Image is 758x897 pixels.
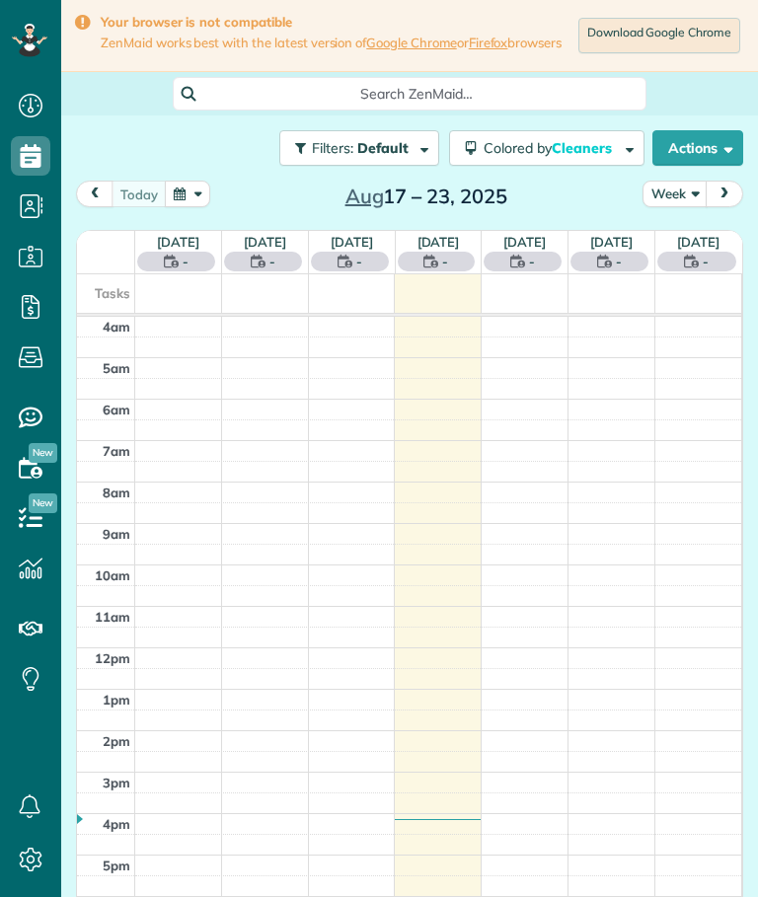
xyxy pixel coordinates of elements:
[269,252,275,271] span: -
[529,252,535,271] span: -
[244,234,286,250] a: [DATE]
[95,609,130,625] span: 11am
[345,184,384,208] span: Aug
[643,181,708,207] button: Week
[103,443,130,459] span: 7am
[417,234,460,250] a: [DATE]
[578,18,740,53] a: Download Google Chrome
[469,35,508,50] a: Firefox
[484,139,619,157] span: Colored by
[76,181,114,207] button: prev
[279,130,439,166] button: Filters: Default
[103,402,130,417] span: 6am
[103,360,130,376] span: 5am
[103,775,130,790] span: 3pm
[357,139,410,157] span: Default
[103,526,130,542] span: 9am
[29,443,57,463] span: New
[157,234,199,250] a: [DATE]
[103,319,130,335] span: 4am
[366,35,457,50] a: Google Chrome
[503,234,546,250] a: [DATE]
[706,181,743,207] button: next
[101,14,562,31] strong: Your browser is not compatible
[103,485,130,500] span: 8am
[183,252,189,271] span: -
[703,252,709,271] span: -
[95,650,130,666] span: 12pm
[442,252,448,271] span: -
[652,130,743,166] button: Actions
[356,252,362,271] span: -
[552,139,615,157] span: Cleaners
[103,816,130,832] span: 4pm
[590,234,633,250] a: [DATE]
[303,186,550,207] h2: 17 – 23, 2025
[95,285,130,301] span: Tasks
[331,234,373,250] a: [DATE]
[269,130,439,166] a: Filters: Default
[103,858,130,873] span: 5pm
[677,234,720,250] a: [DATE]
[95,567,130,583] span: 10am
[616,252,622,271] span: -
[103,733,130,749] span: 2pm
[449,130,644,166] button: Colored byCleaners
[101,35,562,51] span: ZenMaid works best with the latest version of or browsers
[29,493,57,513] span: New
[312,139,353,157] span: Filters:
[103,692,130,708] span: 1pm
[112,181,167,207] button: today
